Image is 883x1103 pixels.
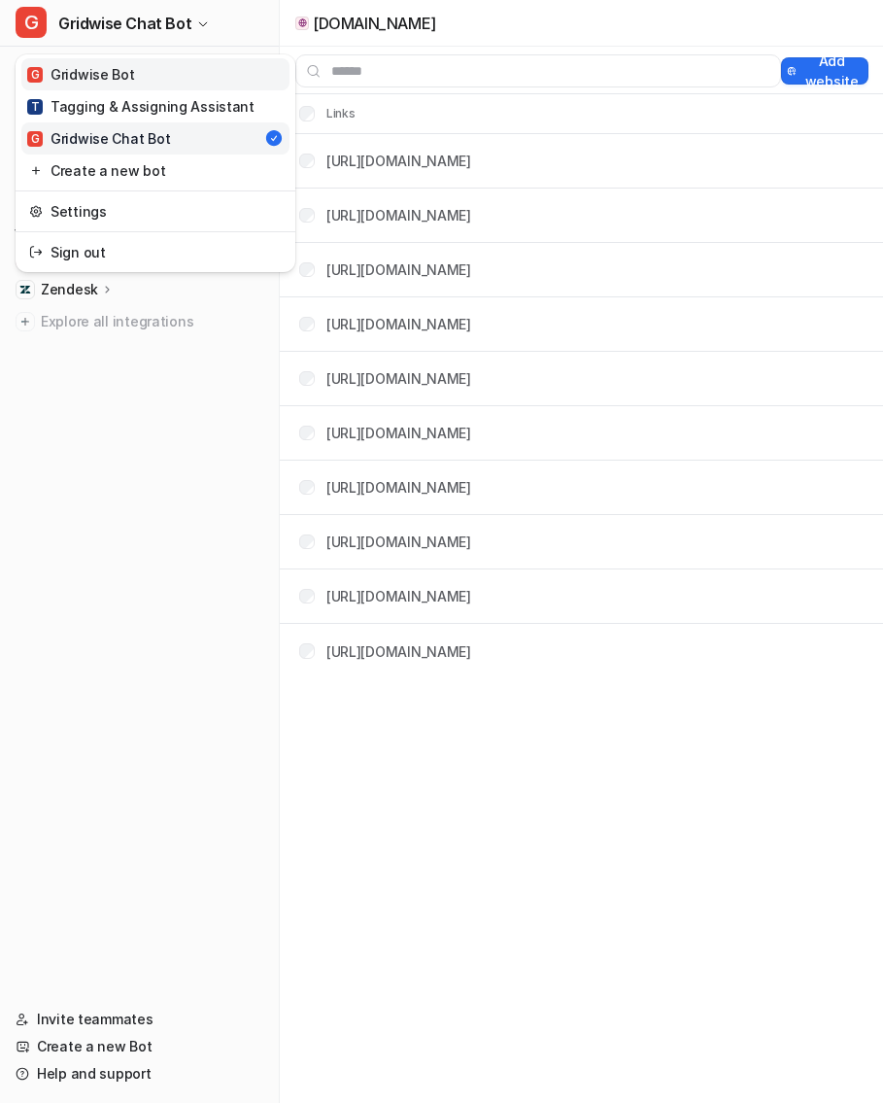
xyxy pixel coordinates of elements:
[27,99,43,115] span: T
[27,67,43,83] span: G
[27,64,135,85] div: Gridwise Bot
[58,10,191,37] span: Gridwise Chat Bot
[27,96,255,117] div: Tagging & Assigning Assistant
[27,128,170,149] div: Gridwise Chat Bot
[16,54,295,272] div: GGridwise Chat Bot
[29,201,43,222] img: reset
[21,236,289,268] a: Sign out
[29,242,43,262] img: reset
[29,160,43,181] img: reset
[21,195,289,227] a: Settings
[27,131,43,147] span: G
[21,155,289,187] a: Create a new bot
[16,7,47,38] span: G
